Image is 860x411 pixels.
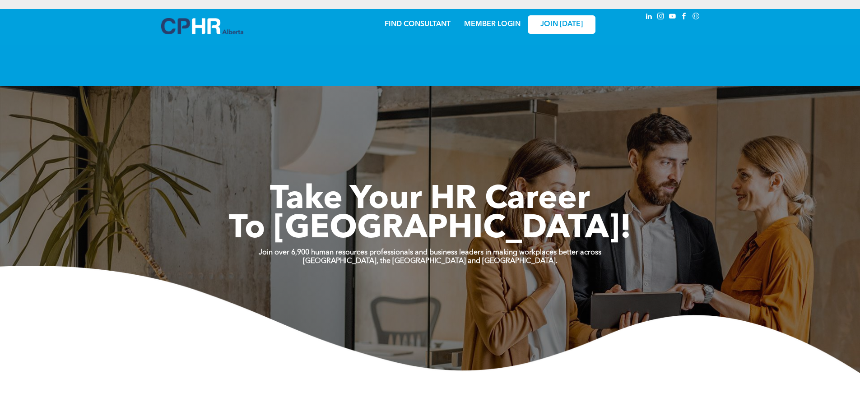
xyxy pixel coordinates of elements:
[668,11,678,23] a: youtube
[644,11,654,23] a: linkedin
[303,258,558,265] strong: [GEOGRAPHIC_DATA], the [GEOGRAPHIC_DATA] and [GEOGRAPHIC_DATA].
[656,11,666,23] a: instagram
[464,21,521,28] a: MEMBER LOGIN
[161,18,243,34] img: A blue and white logo for cp alberta
[229,213,632,245] span: To [GEOGRAPHIC_DATA]!
[679,11,689,23] a: facebook
[691,11,701,23] a: Social network
[528,15,595,34] a: JOIN [DATE]
[385,21,451,28] a: FIND CONSULTANT
[270,184,590,216] span: Take Your HR Career
[540,20,583,29] span: JOIN [DATE]
[259,249,601,256] strong: Join over 6,900 human resources professionals and business leaders in making workplaces better ac...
